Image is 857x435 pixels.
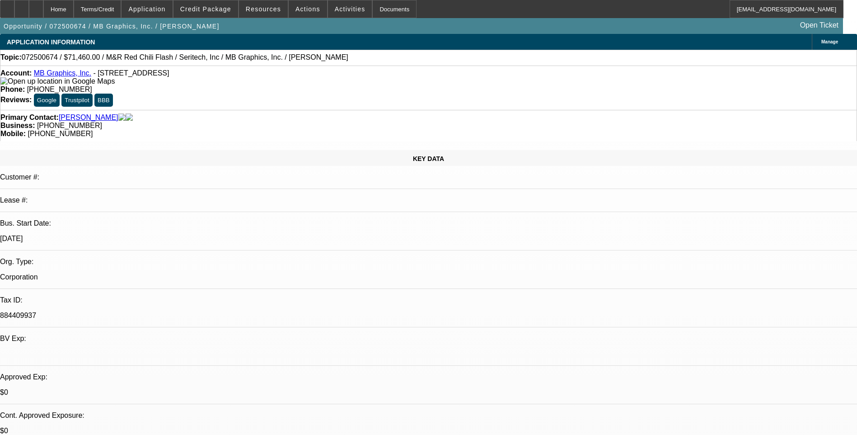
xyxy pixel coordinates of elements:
[122,0,172,18] button: Application
[94,94,113,107] button: BBB
[0,85,25,93] strong: Phone:
[61,94,92,107] button: Trustpilot
[4,23,220,30] span: Opportunity / 072500674 / MB Graphics, Inc. / [PERSON_NAME]
[0,113,59,122] strong: Primary Contact:
[173,0,238,18] button: Credit Package
[239,0,288,18] button: Resources
[821,39,838,44] span: Manage
[180,5,231,13] span: Credit Package
[126,113,133,122] img: linkedin-icon.png
[34,94,60,107] button: Google
[118,113,126,122] img: facebook-icon.png
[37,122,102,129] span: [PHONE_NUMBER]
[22,53,348,61] span: 072500674 / $71,460.00 / M&R Red Chili Flash / Seritech, Inc / MB Graphics, Inc. / [PERSON_NAME]
[295,5,320,13] span: Actions
[93,69,169,77] span: - [STREET_ADDRESS]
[0,122,35,129] strong: Business:
[7,38,95,46] span: APPLICATION INFORMATION
[34,69,91,77] a: MB Graphics, Inc.
[27,85,92,93] span: [PHONE_NUMBER]
[0,69,32,77] strong: Account:
[796,18,842,33] a: Open Ticket
[246,5,281,13] span: Resources
[59,113,118,122] a: [PERSON_NAME]
[128,5,165,13] span: Application
[413,155,444,162] span: KEY DATA
[0,96,32,104] strong: Reviews:
[0,77,115,85] a: View Google Maps
[328,0,372,18] button: Activities
[0,53,22,61] strong: Topic:
[0,77,115,85] img: Open up location in Google Maps
[0,130,26,137] strong: Mobile:
[335,5,365,13] span: Activities
[28,130,93,137] span: [PHONE_NUMBER]
[289,0,327,18] button: Actions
